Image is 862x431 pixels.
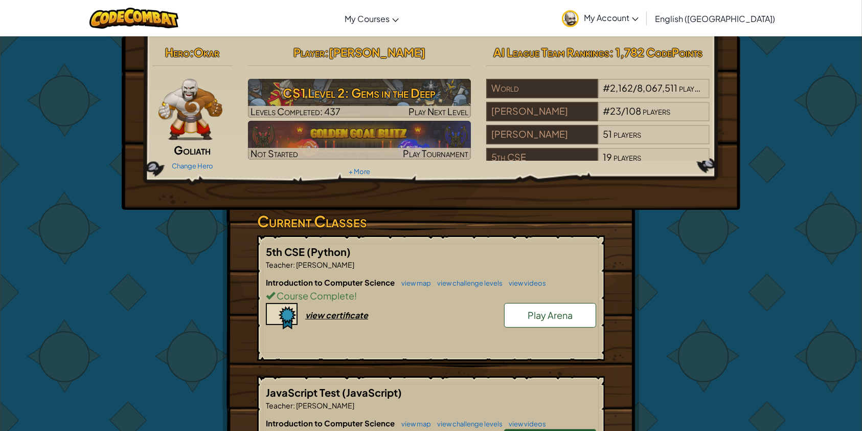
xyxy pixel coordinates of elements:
[251,147,298,159] span: Not Started
[486,112,710,123] a: [PERSON_NAME]#23/108players
[603,151,613,163] span: 19
[614,151,642,163] span: players
[557,2,644,34] a: My Account
[396,420,431,428] a: view map
[293,260,295,269] span: :
[528,309,573,321] span: Play Arena
[396,279,431,287] a: view map
[349,167,370,176] a: + More
[329,45,425,59] span: [PERSON_NAME]
[158,79,222,140] img: goliath-pose.png
[603,128,613,140] span: 51
[266,401,293,410] span: Teacher
[504,279,546,287] a: view videos
[486,158,710,169] a: 5th CSE19players
[172,162,213,170] a: Change Hero
[432,279,503,287] a: view challenge levels
[342,386,402,399] span: (JavaScript)
[190,45,194,59] span: :
[266,418,396,428] span: Introduction to Computer Science
[257,210,605,233] h3: Current Classes
[266,386,342,399] span: JavaScript Test
[643,105,671,117] span: players
[638,82,678,94] span: 8,067,511
[295,401,354,410] span: [PERSON_NAME]
[609,45,702,59] span: : 1,782 CodePoints
[325,45,329,59] span: :
[293,45,325,59] span: Player
[275,290,354,301] span: Course Complete
[679,82,707,94] span: players
[610,82,633,94] span: 2,162
[194,45,219,59] span: Okar
[403,147,468,159] span: Play Tournament
[266,310,368,320] a: view certificate
[655,13,775,24] span: English ([GEOGRAPHIC_DATA])
[486,89,710,100] a: World#2,162/8,067,511players
[266,277,396,287] span: Introduction to Computer Science
[486,102,598,121] div: [PERSON_NAME]
[633,82,638,94] span: /
[432,420,503,428] a: view challenge levels
[610,105,622,117] span: 23
[165,45,190,59] span: Hero
[486,148,598,167] div: 5th CSE
[248,79,471,118] a: Play Next Level
[295,260,354,269] span: [PERSON_NAME]
[339,5,404,32] a: My Courses
[622,105,626,117] span: /
[486,135,710,146] a: [PERSON_NAME]51players
[345,13,390,24] span: My Courses
[486,79,598,98] div: World
[603,82,610,94] span: #
[248,121,471,160] img: Golden Goal
[266,303,298,330] img: certificate-icon.png
[174,143,211,157] span: Goliath
[248,79,471,118] img: CS1 Level 2: Gems in the Deep
[486,125,598,144] div: [PERSON_NAME]
[504,420,546,428] a: view videos
[562,10,579,27] img: avatar
[354,290,357,301] span: !
[266,245,307,258] span: 5th CSE
[584,12,639,23] span: My Account
[307,245,351,258] span: (Python)
[650,5,780,32] a: English ([GEOGRAPHIC_DATA])
[493,45,609,59] span: AI League Team Rankings
[266,260,293,269] span: Teacher
[305,310,368,320] div: view certificate
[626,105,642,117] span: 108
[248,81,471,104] h3: CS1 Level 2: Gems in the Deep
[293,401,295,410] span: :
[603,105,610,117] span: #
[248,121,471,160] a: Not StartedPlay Tournament
[614,128,642,140] span: players
[251,105,341,117] span: Levels Completed: 437
[409,105,468,117] span: Play Next Level
[89,8,179,29] img: CodeCombat logo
